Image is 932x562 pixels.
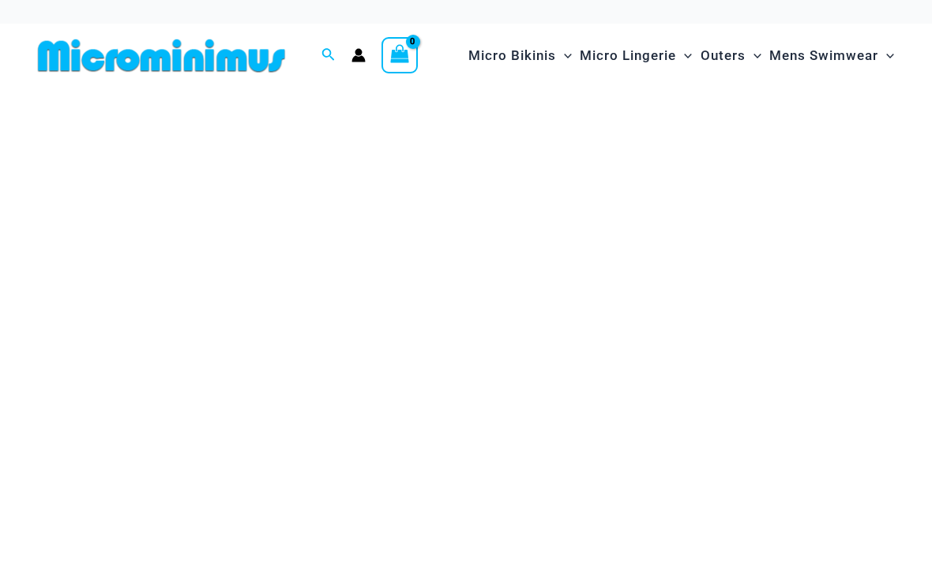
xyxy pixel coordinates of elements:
a: View Shopping Cart, empty [381,37,418,73]
a: Micro BikinisMenu ToggleMenu Toggle [464,32,576,80]
img: MM SHOP LOGO FLAT [32,38,291,73]
span: Mens Swimwear [769,36,878,76]
span: Outers [701,36,746,76]
span: Micro Lingerie [580,36,676,76]
span: Menu Toggle [676,36,692,76]
nav: Site Navigation [462,29,900,82]
span: Menu Toggle [746,36,761,76]
a: Account icon link [351,48,366,62]
a: Mens SwimwearMenu ToggleMenu Toggle [765,32,898,80]
a: OutersMenu ToggleMenu Toggle [697,32,765,80]
a: Micro LingerieMenu ToggleMenu Toggle [576,32,696,80]
span: Menu Toggle [556,36,572,76]
span: Micro Bikinis [468,36,556,76]
span: Menu Toggle [878,36,894,76]
a: Search icon link [321,46,336,66]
